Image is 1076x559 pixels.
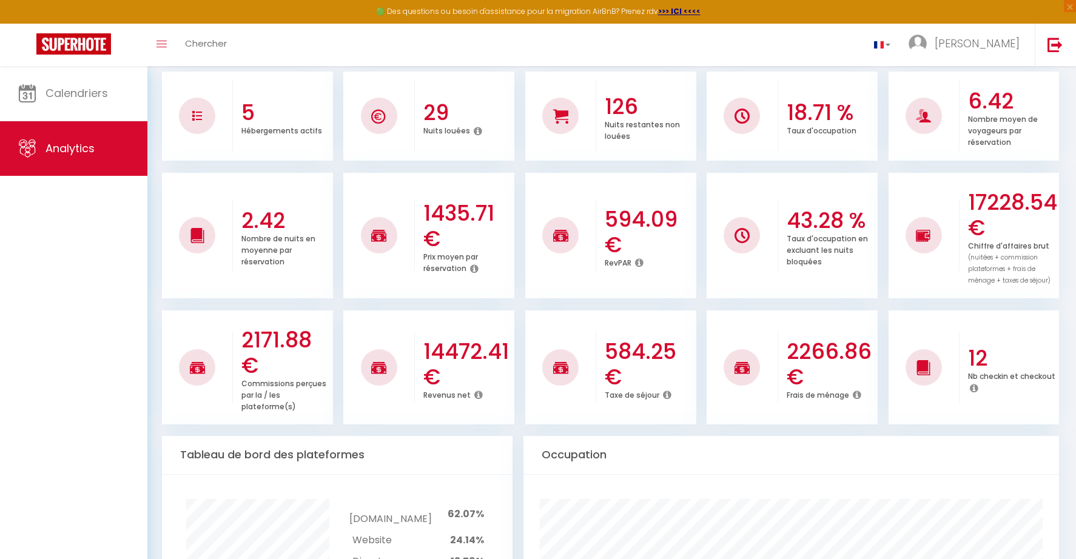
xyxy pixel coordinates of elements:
[241,376,326,412] p: Commissions perçues par la / les plateforme(s)
[968,112,1038,147] p: Nombre moyen de voyageurs par réservation
[605,117,680,141] p: Nuits restantes non louées
[241,208,329,233] h3: 2.42
[423,339,511,390] h3: 14472.41 €
[523,436,1058,474] div: Occupation
[787,339,875,390] h3: 2266.86 €
[968,369,1055,381] p: Nb checkin et checkout
[192,111,202,121] img: NO IMAGE
[935,36,1020,51] span: [PERSON_NAME]
[787,231,868,267] p: Taux d'occupation en excluant les nuits bloquées
[916,228,931,243] img: NO IMAGE
[423,201,511,252] h3: 1435.71 €
[968,253,1051,285] span: (nuitées + commission plateformes + frais de ménage + taxes de séjour)
[423,123,470,136] p: Nuits louées
[423,100,511,126] h3: 29
[968,89,1056,114] h3: 6.42
[241,327,329,378] h3: 2171.88 €
[968,238,1051,286] p: Chiffre d'affaires brut
[423,249,478,273] p: Prix moyen par réservation
[36,33,111,55] img: Super Booking
[45,85,108,101] span: Calendriers
[176,24,236,66] a: Chercher
[735,228,750,243] img: NO IMAGE
[605,94,693,119] h3: 126
[349,529,431,551] td: Website
[423,387,471,400] p: Revenus net
[241,123,322,136] p: Hébergements actifs
[450,533,484,547] span: 24.14%
[605,387,659,400] p: Taxe de séjour
[968,346,1056,371] h3: 12
[605,207,693,258] h3: 594.09 €
[45,141,95,156] span: Analytics
[185,37,227,50] span: Chercher
[241,100,329,126] h3: 5
[909,35,927,53] img: ...
[787,123,856,136] p: Taux d'occupation
[162,436,513,474] div: Tableau de bord des plateformes
[349,499,431,530] td: [DOMAIN_NAME]
[787,387,849,400] p: Frais de ménage
[1047,37,1063,52] img: logout
[899,24,1035,66] a: ... [PERSON_NAME]
[968,190,1056,241] h3: 17228.54 €
[241,231,315,267] p: Nombre de nuits en moyenne par réservation
[448,507,484,521] span: 62.07%
[605,255,631,268] p: RevPAR
[787,100,875,126] h3: 18.71 %
[658,6,701,16] a: >>> ICI <<<<
[787,208,875,233] h3: 43.28 %
[605,339,693,390] h3: 584.25 €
